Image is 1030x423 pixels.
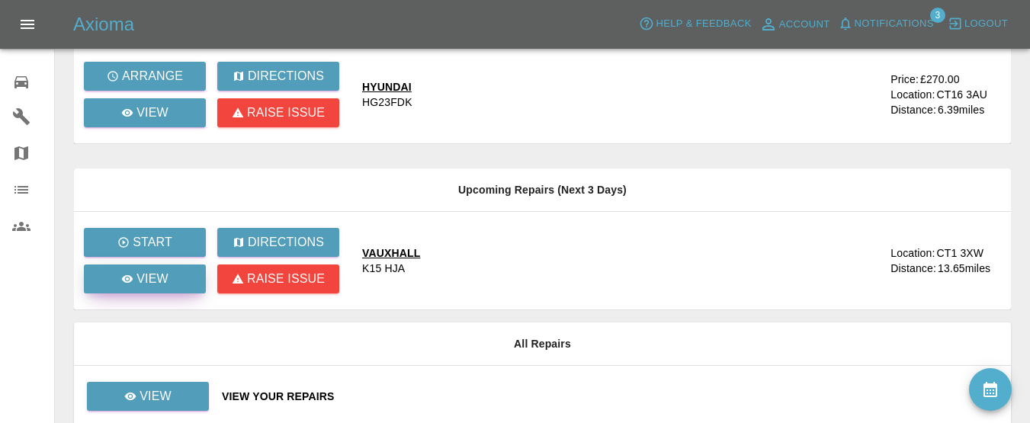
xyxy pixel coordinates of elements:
div: VAUXHALL [362,245,420,261]
p: View [136,104,168,122]
div: HYUNDAI [362,79,412,95]
button: Logout [944,12,1012,36]
span: Notifications [855,15,934,33]
p: Arrange [122,67,183,85]
div: CT16 3AU [936,87,987,102]
p: Directions [248,233,324,252]
th: All Repairs [74,322,1011,366]
div: K15 HJA [362,261,405,276]
button: Open drawer [9,6,46,43]
span: 3 [930,8,945,23]
button: Start [84,228,206,257]
span: Account [779,16,830,34]
button: Help & Feedback [635,12,755,36]
button: availability [969,368,1012,411]
a: View [86,389,210,402]
a: View Your Repairs [222,389,999,404]
a: View [84,264,206,293]
p: Raise issue [247,270,325,288]
button: Raise issue [217,98,339,127]
span: Logout [964,15,1008,33]
p: Start [133,233,172,252]
button: Directions [217,62,339,91]
a: Price:£270.00Location:CT16 3AUDistance:6.39miles [890,72,999,117]
a: VAUXHALLK15 HJA [362,245,878,276]
div: Price: [890,72,919,87]
div: 6.39 miles [938,102,999,117]
p: View [140,387,172,405]
div: Location: [890,245,935,261]
button: Directions [217,228,339,257]
span: Help & Feedback [656,15,751,33]
a: View [87,382,209,411]
div: Distance: [890,261,936,276]
div: HG23FDK [362,95,412,110]
button: Arrange [84,62,206,91]
h5: Axioma [73,12,134,37]
button: Notifications [834,12,938,36]
a: Account [756,12,834,37]
a: View [84,98,206,127]
button: Raise issue [217,264,339,293]
p: Raise issue [247,104,325,122]
a: HYUNDAIHG23FDK [362,79,878,110]
p: Directions [248,67,324,85]
p: View [136,270,168,288]
div: Location: [890,87,935,102]
div: CT1 3XW [936,245,983,261]
div: 13.65 miles [938,261,999,276]
th: Upcoming Repairs (Next 3 Days) [74,168,1011,212]
a: Location:CT1 3XWDistance:13.65miles [890,245,999,276]
div: £270.00 [920,72,960,87]
div: Distance: [890,102,936,117]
